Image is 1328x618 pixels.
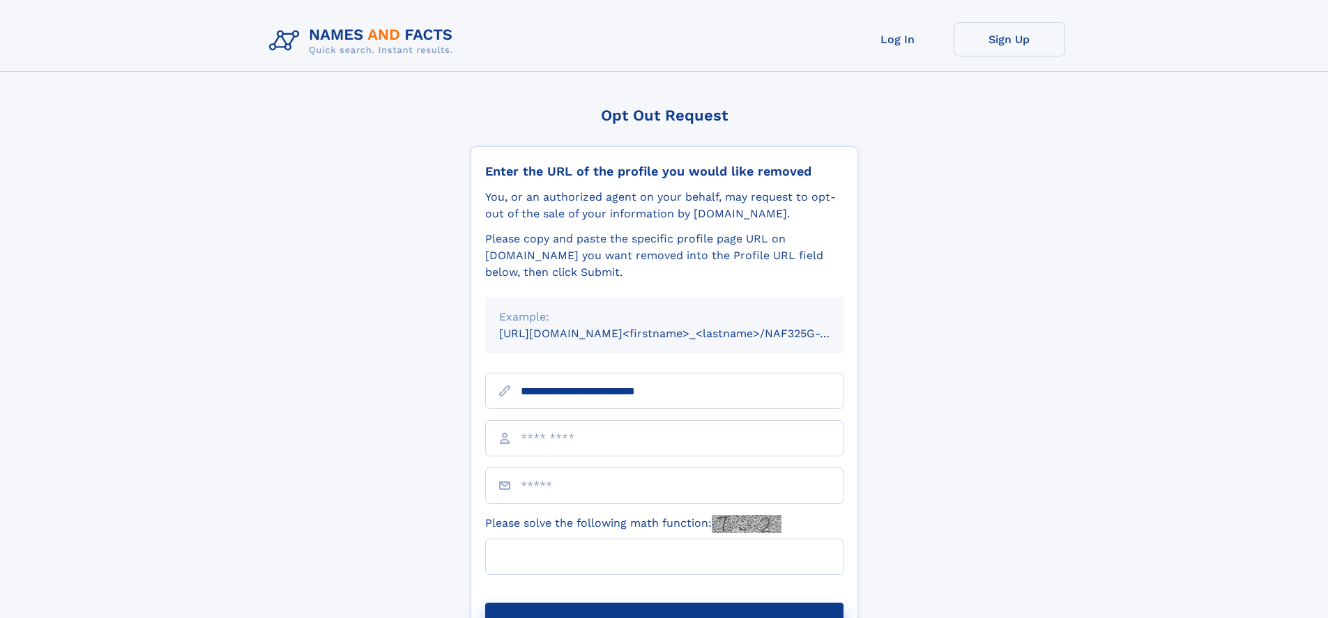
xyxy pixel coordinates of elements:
div: Enter the URL of the profile you would like removed [485,164,844,179]
div: Example: [499,309,830,325]
div: You, or an authorized agent on your behalf, may request to opt-out of the sale of your informatio... [485,189,844,222]
label: Please solve the following math function: [485,515,781,533]
img: Logo Names and Facts [264,22,464,60]
a: Sign Up [954,22,1065,56]
div: Please copy and paste the specific profile page URL on [DOMAIN_NAME] you want removed into the Pr... [485,231,844,281]
a: Log In [842,22,954,56]
div: Opt Out Request [471,107,858,124]
small: [URL][DOMAIN_NAME]<firstname>_<lastname>/NAF325G-xxxxxxxx [499,327,870,340]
